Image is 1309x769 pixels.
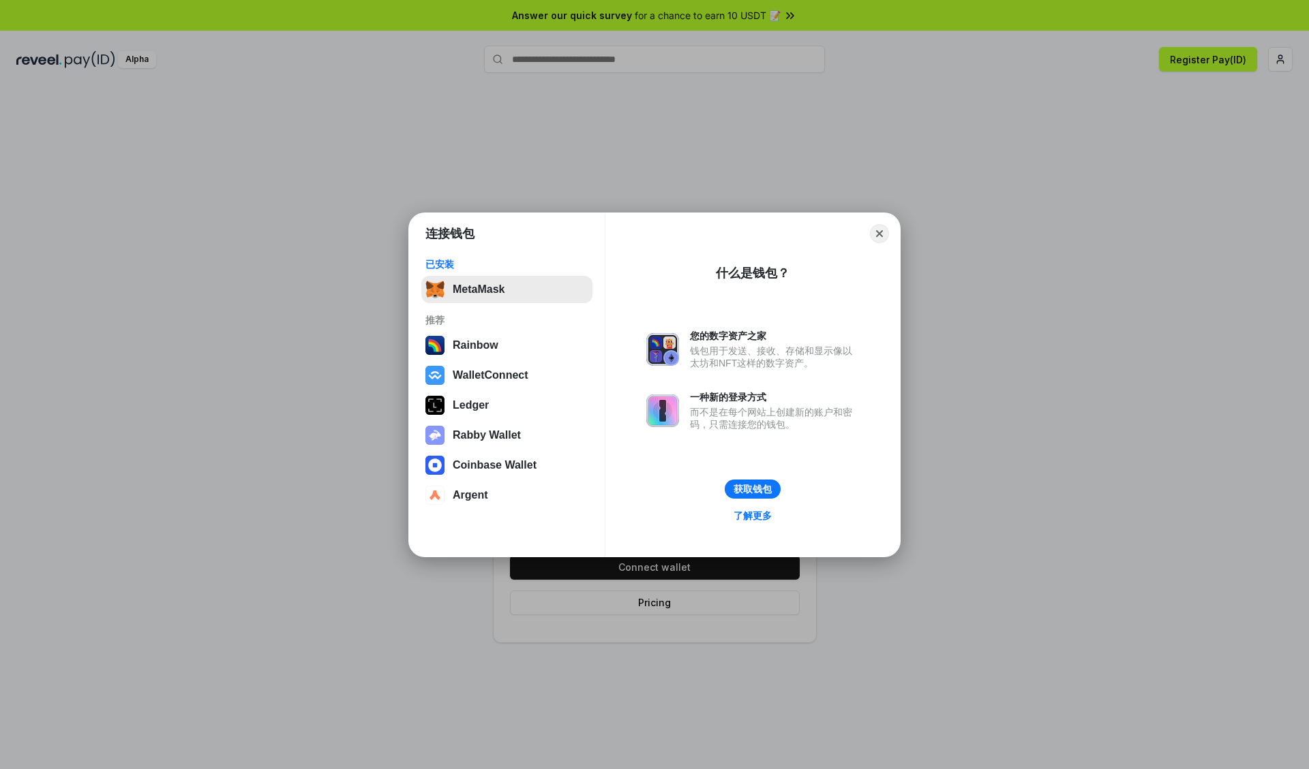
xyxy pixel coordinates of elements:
[425,396,445,415] img: svg+xml,%3Csvg%20xmlns%3D%22http%3A%2F%2Fwww.w3.org%2F2000%2Fsvg%22%20width%3D%2228%22%20height%3...
[421,392,592,419] button: Ledger
[425,225,475,242] h1: 连接钱包
[425,280,445,299] img: svg+xml,%3Csvg%20fill%3D%22none%22%20height%3D%2233%22%20viewBox%3D%220%200%2035%2033%22%20width%...
[646,333,679,366] img: svg+xml,%3Csvg%20xmlns%3D%22http%3A%2F%2Fwww.w3.org%2F2000%2Fsvg%22%20fill%3D%22none%22%20viewBox...
[425,426,445,445] img: svg+xml,%3Csvg%20xmlns%3D%22http%3A%2F%2Fwww.w3.org%2F2000%2Fsvg%22%20fill%3D%22none%22%20viewBox...
[870,224,889,243] button: Close
[453,459,537,471] div: Coinbase Wallet
[425,486,445,505] img: svg+xml,%3Csvg%20width%3D%2228%22%20height%3D%2228%22%20viewBox%3D%220%200%2028%2028%22%20fill%3D...
[421,332,592,359] button: Rainbow
[646,394,679,427] img: svg+xml,%3Csvg%20xmlns%3D%22http%3A%2F%2Fwww.w3.org%2F2000%2Fsvg%22%20fill%3D%22none%22%20viewBox...
[421,422,592,449] button: Rabby Wallet
[421,362,592,389] button: WalletConnect
[421,482,592,509] button: Argent
[453,283,505,296] div: MetaMask
[690,330,859,342] div: 您的数字资产之家
[453,429,521,441] div: Rabby Wallet
[690,345,859,369] div: 钱包用于发送、接收、存储和显示像以太坊和NFT这样的数字资产。
[425,336,445,355] img: svg+xml,%3Csvg%20width%3D%22120%22%20height%3D%22120%22%20viewBox%3D%220%200%20120%20120%22%20fil...
[725,480,781,499] button: 获取钱包
[421,452,592,479] button: Coinbase Wallet
[453,489,488,501] div: Argent
[421,276,592,303] button: MetaMask
[453,369,528,381] div: WalletConnect
[425,456,445,475] img: svg+xml,%3Csvg%20width%3D%2228%22%20height%3D%2228%22%20viewBox%3D%220%200%2028%2028%22%20fill%3D...
[425,366,445,385] img: svg+xml,%3Csvg%20width%3D%2228%22%20height%3D%2228%22%20viewBox%3D%220%200%2028%2028%22%20fill%3D...
[690,391,859,403] div: 一种新的登录方式
[453,399,489,411] div: Ledger
[425,314,588,326] div: 推荐
[734,509,772,522] div: 了解更多
[734,483,772,495] div: 获取钱包
[453,339,498,351] div: Rainbow
[725,507,780,524] a: 了解更多
[425,258,588,270] div: 已安装
[690,406,859,430] div: 而不是在每个网站上创建新的账户和密码，只需连接您的钱包。
[716,265,789,281] div: 什么是钱包？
